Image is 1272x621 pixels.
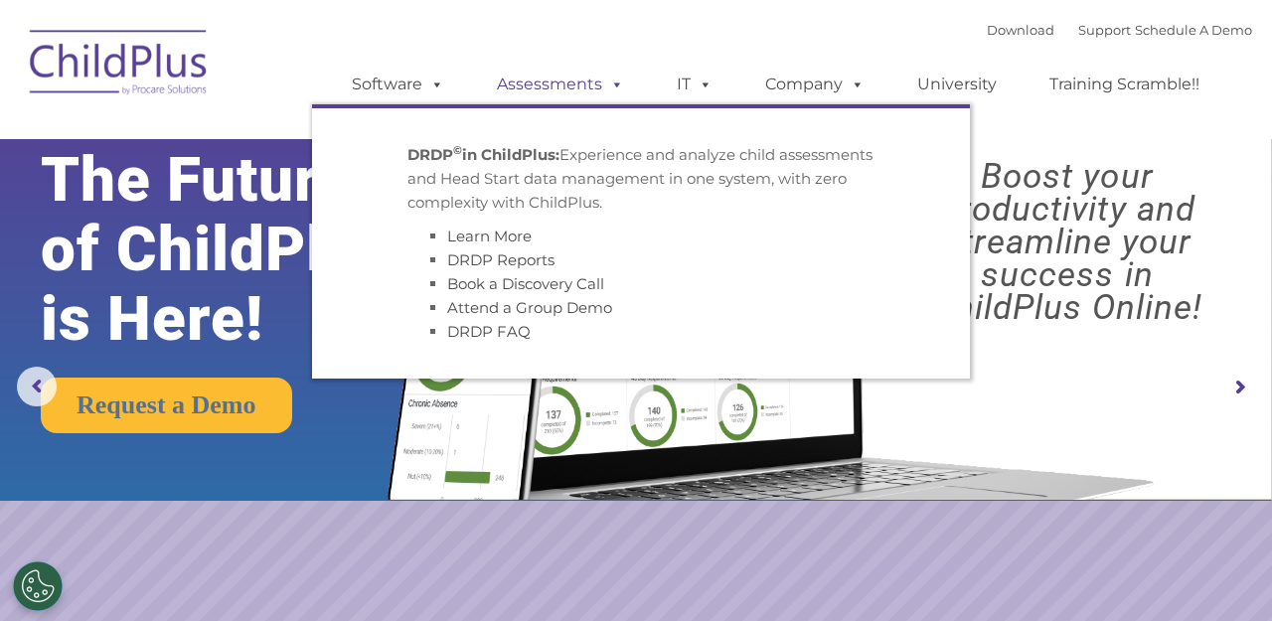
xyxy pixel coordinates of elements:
rs-layer: Boost your productivity and streamline your success in ChildPlus Online! [878,160,1256,324]
sup: © [453,143,462,157]
a: Request a Demo [41,378,292,433]
strong: DRDP in ChildPlus: [407,145,559,164]
a: Download [987,22,1054,38]
a: Learn More [447,227,532,245]
a: DRDP Reports [447,250,555,269]
font: | [987,22,1252,38]
img: ChildPlus by Procare Solutions [20,16,219,115]
a: Schedule A Demo [1135,22,1252,38]
p: Experience and analyze child assessments and Head Start data management in one system, with zero ... [407,143,874,215]
a: Support [1078,22,1131,38]
span: Phone number [276,213,361,228]
a: Company [745,65,884,104]
a: University [897,65,1017,104]
span: Last name [276,131,337,146]
a: Training Scramble!! [1030,65,1219,104]
button: Cookies Settings [13,561,63,611]
a: DRDP FAQ [447,322,531,341]
a: Assessments [477,65,644,104]
a: Book a Discovery Call [447,274,604,293]
a: Software [332,65,464,104]
a: Attend a Group Demo [447,298,612,317]
rs-layer: The Future of ChildPlus is Here! [41,145,447,354]
a: IT [657,65,732,104]
iframe: Chat Widget [936,406,1272,621]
